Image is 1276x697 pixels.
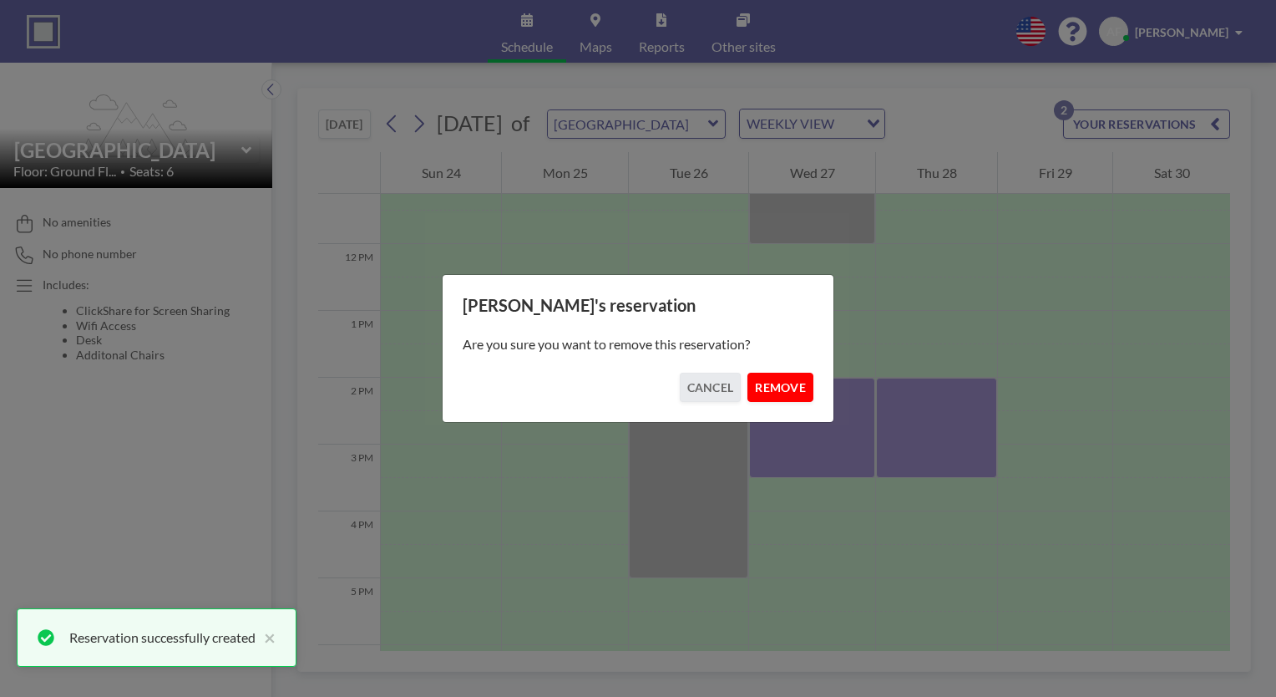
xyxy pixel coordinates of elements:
[256,628,276,648] button: close
[680,373,742,402] button: CANCEL
[463,295,813,316] h3: [PERSON_NAME]'s reservation
[747,373,813,402] button: REMOVE
[69,628,256,648] div: Reservation successfully created
[463,336,813,353] p: Are you sure you want to remove this reservation?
